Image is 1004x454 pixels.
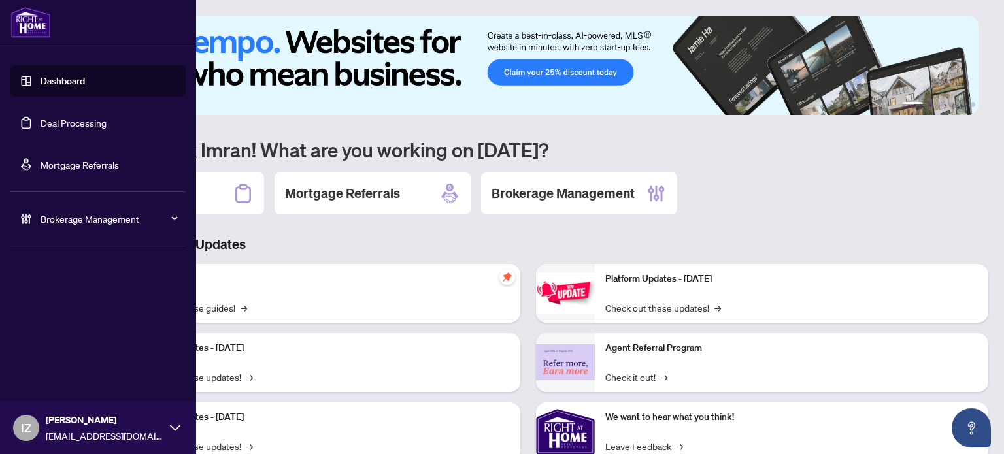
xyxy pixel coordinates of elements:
span: → [246,439,253,453]
img: logo [10,7,51,38]
img: Slide 0 [68,16,979,115]
h1: Welcome back Imran! What are you working on [DATE]? [68,137,988,162]
p: Platform Updates - [DATE] [605,272,978,286]
img: Platform Updates - June 23, 2025 [536,272,595,314]
h3: Brokerage & Industry Updates [68,235,988,253]
a: Dashboard [41,75,85,87]
p: We want to hear what you think! [605,410,978,425]
span: [EMAIL_ADDRESS][DOMAIN_NAME] [46,429,163,443]
button: 4 [949,102,954,107]
button: 6 [970,102,975,107]
span: → [241,300,247,315]
p: Self-Help [137,272,510,286]
span: [PERSON_NAME] [46,413,163,427]
span: Brokerage Management [41,212,176,226]
span: IZ [21,419,31,437]
button: 2 [928,102,933,107]
p: Platform Updates - [DATE] [137,341,510,355]
button: Open asap [952,408,991,447]
a: Mortgage Referrals [41,159,119,170]
span: → [661,370,667,384]
p: Agent Referral Program [605,341,978,355]
a: Leave Feedback→ [605,439,683,453]
span: pushpin [499,269,515,285]
span: → [246,370,253,384]
span: → [677,439,683,453]
button: 3 [939,102,944,107]
img: Agent Referral Program [536,344,595,380]
span: → [714,300,721,315]
h2: Mortgage Referrals [285,184,400,203]
a: Deal Processing [41,117,107,129]
button: 1 [902,102,923,107]
p: Platform Updates - [DATE] [137,410,510,425]
button: 5 [960,102,965,107]
h2: Brokerage Management [492,184,635,203]
a: Check out these updates!→ [605,300,721,315]
a: Check it out!→ [605,370,667,384]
